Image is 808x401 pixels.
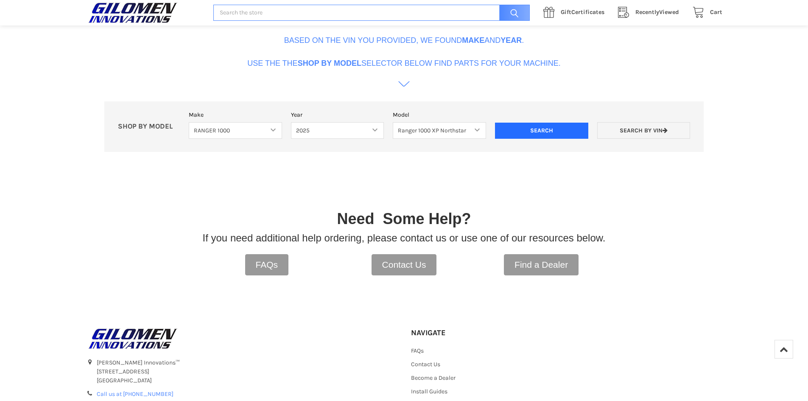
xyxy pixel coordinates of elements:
[291,110,384,119] label: Year
[774,340,793,359] a: Top of Page
[411,347,424,354] a: FAQs
[495,123,588,139] input: Search
[189,110,282,119] label: Make
[411,361,440,368] a: Contact Us
[298,59,361,67] b: Shop By Model
[411,374,456,381] a: Become a Dealer
[86,328,179,349] img: GILOMEN INNOVATIONS
[203,230,606,246] p: If you need additional help ordering, please contact us or use one of our resources below.
[597,122,691,139] a: Search by VIN
[86,328,397,349] a: GILOMEN INNOVATIONS
[635,8,659,16] span: Recently
[337,208,471,230] p: Need Some Help?
[97,390,173,398] a: Call us at [PHONE_NUMBER]
[411,388,447,395] a: Install Guides
[213,5,530,21] input: Search the store
[411,328,506,338] h5: Navigate
[561,8,604,16] span: Certificates
[86,2,179,23] img: GILOMEN INNOVATIONS
[245,254,289,275] a: FAQs
[247,35,561,69] p: Based on the VIN you provided, we found and . Use the the selector below find parts for your mach...
[372,254,437,275] a: Contact Us
[495,5,530,21] input: Search
[635,8,679,16] span: Viewed
[393,110,486,119] label: Model
[539,7,613,18] a: GiftCertificates
[86,2,204,23] a: GILOMEN INNOVATIONS
[97,358,397,385] address: [PERSON_NAME] Innovations™ [STREET_ADDRESS] [GEOGRAPHIC_DATA]
[688,7,722,18] a: Cart
[113,122,185,131] p: SHOP BY MODEL
[504,254,579,275] a: Find a Dealer
[500,36,522,45] b: Year
[710,8,722,16] span: Cart
[613,7,688,18] a: RecentlyViewed
[462,36,484,45] b: Make
[561,8,571,16] span: Gift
